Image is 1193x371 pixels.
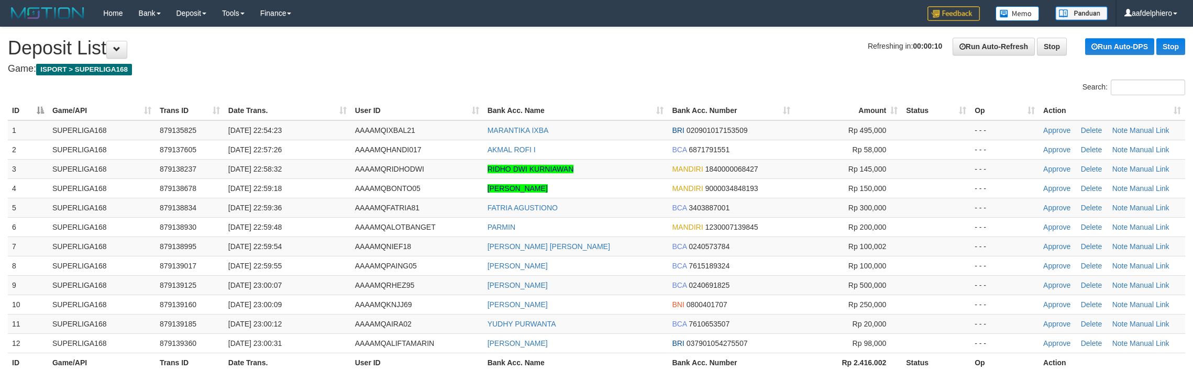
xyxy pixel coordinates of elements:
[1112,300,1128,309] a: Note
[848,126,886,134] span: Rp 495,000
[1081,165,1102,173] a: Delete
[160,165,196,173] span: 879138237
[970,333,1039,353] td: - - -
[488,262,548,270] a: [PERSON_NAME]
[8,333,48,353] td: 12
[48,101,156,120] th: Game/API: activate to sort column ascending
[1081,339,1102,347] a: Delete
[160,184,196,193] span: 879138678
[48,333,156,353] td: SUPERLIGA168
[488,242,610,251] a: [PERSON_NAME] [PERSON_NAME]
[1081,320,1102,328] a: Delete
[1112,281,1128,289] a: Note
[970,237,1039,256] td: - - -
[1043,126,1070,134] a: Approve
[705,184,758,193] span: Copy 9000034848193 to clipboard
[8,120,48,140] td: 1
[668,101,794,120] th: Bank Acc. Number: activate to sort column ascending
[705,165,758,173] span: Copy 1840000068427 to clipboard
[48,198,156,217] td: SUPERLIGA168
[488,145,536,154] a: AKMAL ROFI I
[355,126,415,134] span: AAAAMQIXBAL21
[160,223,196,231] span: 879138930
[8,38,1185,59] h1: Deposit List
[853,145,887,154] span: Rp 58,000
[228,204,282,212] span: [DATE] 22:59:36
[8,314,48,333] td: 11
[970,140,1039,159] td: - - -
[927,6,980,21] img: Feedback.jpg
[8,101,48,120] th: ID: activate to sort column descending
[355,320,412,328] span: AAAAMQAIRA02
[1130,165,1169,173] a: Manual Link
[853,320,887,328] span: Rp 20,000
[355,300,412,309] span: AAAAMQKNJJ69
[1130,320,1169,328] a: Manual Link
[848,262,886,270] span: Rp 100,000
[228,281,282,289] span: [DATE] 23:00:07
[48,159,156,178] td: SUPERLIGA168
[355,281,415,289] span: AAAAMQRHEZ95
[1081,145,1102,154] a: Delete
[853,339,887,347] span: Rp 98,000
[8,159,48,178] td: 3
[48,256,156,275] td: SUPERLIGA168
[355,262,417,270] span: AAAAMQPAING05
[48,120,156,140] td: SUPERLIGA168
[689,320,730,328] span: Copy 7610653507 to clipboard
[913,42,942,50] strong: 00:00:10
[672,262,687,270] span: BCA
[1043,204,1070,212] a: Approve
[48,237,156,256] td: SUPERLIGA168
[1081,300,1102,309] a: Delete
[1130,339,1169,347] a: Manual Link
[228,126,282,134] span: [DATE] 22:54:23
[1130,262,1169,270] a: Manual Link
[1130,184,1169,193] a: Manual Link
[228,320,282,328] span: [DATE] 23:00:12
[160,204,196,212] span: 879138834
[160,242,196,251] span: 879138995
[687,339,748,347] span: Copy 037901054275507 to clipboard
[1130,300,1169,309] a: Manual Link
[1112,320,1128,328] a: Note
[970,314,1039,333] td: - - -
[1043,184,1070,193] a: Approve
[672,339,684,347] span: BRI
[970,217,1039,237] td: - - -
[970,256,1039,275] td: - - -
[689,204,730,212] span: Copy 3403887001 to clipboard
[228,262,282,270] span: [DATE] 22:59:55
[355,165,424,173] span: AAAAMQRIDHODWI
[970,159,1039,178] td: - - -
[488,223,515,231] a: PARMIN
[672,242,687,251] span: BCA
[848,300,886,309] span: Rp 250,000
[160,281,196,289] span: 879139125
[488,320,556,328] a: YUDHY PURWANTA
[8,256,48,275] td: 8
[48,217,156,237] td: SUPERLIGA168
[355,145,422,154] span: AAAAMQHANDI017
[689,262,730,270] span: Copy 7615189324 to clipboard
[848,184,886,193] span: Rp 150,000
[1039,101,1185,120] th: Action: activate to sort column ascending
[1112,165,1128,173] a: Note
[228,339,282,347] span: [DATE] 23:00:31
[848,242,886,251] span: Rp 100,002
[228,223,282,231] span: [DATE] 22:59:48
[1112,339,1128,347] a: Note
[8,275,48,295] td: 9
[1112,242,1128,251] a: Note
[1043,145,1070,154] a: Approve
[1043,242,1070,251] a: Approve
[1081,184,1102,193] a: Delete
[228,184,282,193] span: [DATE] 22:59:18
[1081,242,1102,251] a: Delete
[483,101,668,120] th: Bank Acc. Name: activate to sort column ascending
[902,101,970,120] th: Status: activate to sort column ascending
[672,184,703,193] span: MANDIRI
[8,64,1185,74] h4: Game:
[1043,223,1070,231] a: Approve
[8,178,48,198] td: 4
